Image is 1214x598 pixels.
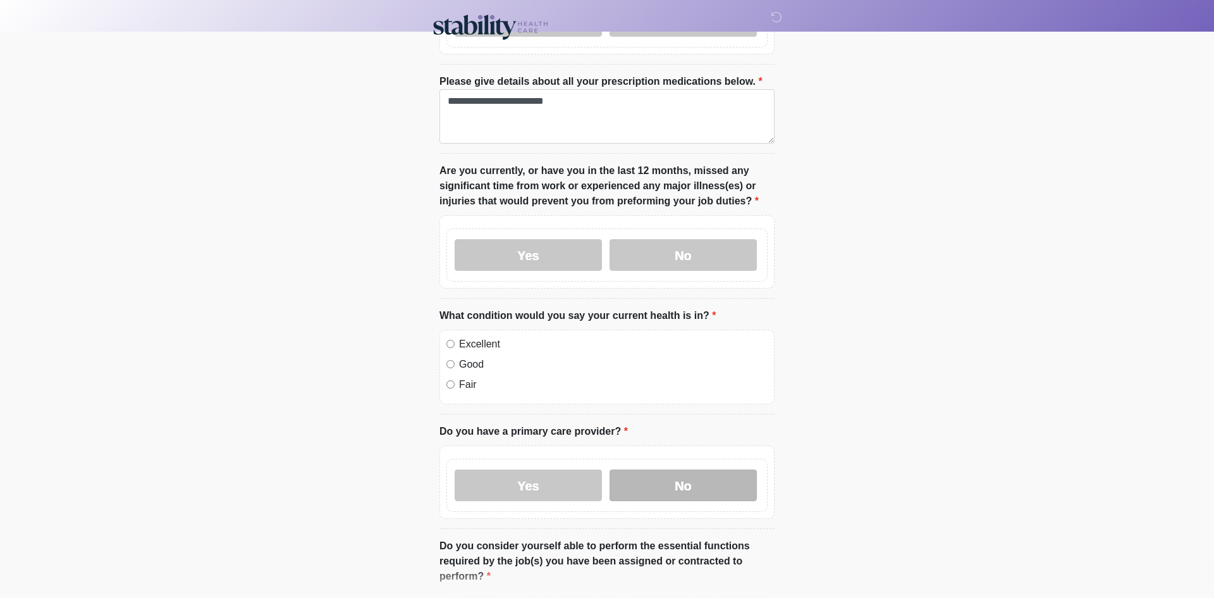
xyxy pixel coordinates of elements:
label: Are you currently, or have you in the last 12 months, missed any significant time from work or ex... [439,163,775,209]
label: Excellent [459,337,768,352]
label: Yes [455,239,602,271]
img: Stability Healthcare Logo [427,9,553,42]
label: Good [459,357,768,372]
label: Please give details about all your prescription medications below. [439,74,763,89]
label: Fair [459,377,768,392]
label: What condition would you say your current health is in? [439,308,716,323]
label: Do you have a primary care provider? [439,424,628,439]
label: No [610,470,757,501]
input: Excellent [446,340,455,348]
input: Fair [446,380,455,389]
input: Good [446,360,455,368]
label: No [610,239,757,271]
label: Do you consider yourself able to perform the essential functions required by the job(s) you have ... [439,539,775,584]
label: Yes [455,470,602,501]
